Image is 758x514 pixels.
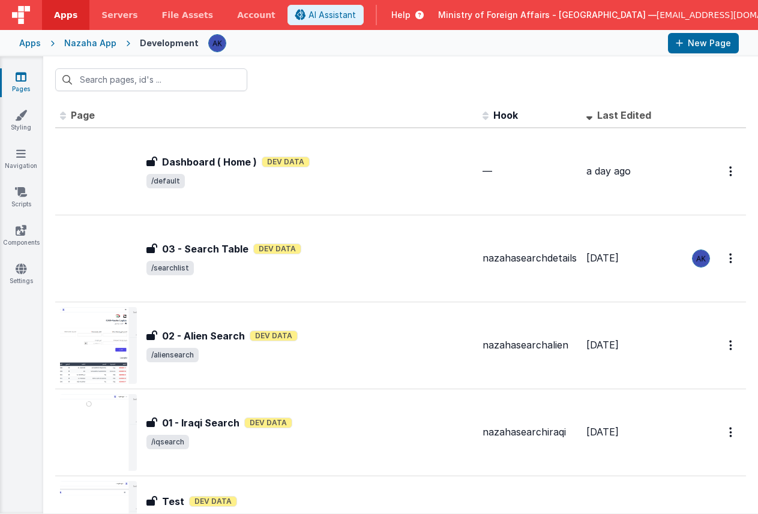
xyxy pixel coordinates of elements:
[391,9,411,21] span: Help
[287,5,364,25] button: AI Assistant
[483,165,492,177] span: —
[209,35,226,52] img: 1f6063d0be199a6b217d3045d703aa70
[64,37,116,49] div: Nazaha App
[162,155,257,169] h3: Dashboard ( Home )
[308,9,356,21] span: AI Assistant
[722,333,741,357] button: Options
[483,251,577,265] div: nazahasearchdetails
[162,329,245,343] h3: 02 - Alien Search
[493,109,518,121] span: Hook
[162,9,214,21] span: File Assets
[146,435,189,449] span: /iqsearch
[483,425,577,439] div: nazahasearchiraqi
[438,9,657,21] span: Ministry of Foreign Affairs - [GEOGRAPHIC_DATA] —
[162,416,239,430] h3: 01 - Iraqi Search
[189,496,237,507] span: Dev Data
[586,165,631,177] span: a day ago
[483,338,577,352] div: nazahasearchalien
[668,33,739,53] button: New Page
[597,109,651,121] span: Last Edited
[19,37,41,49] div: Apps
[722,159,741,184] button: Options
[586,426,619,438] span: [DATE]
[262,157,310,167] span: Dev Data
[253,244,301,254] span: Dev Data
[162,242,248,256] h3: 03 - Search Table
[55,68,247,91] input: Search pages, id's ...
[146,261,194,275] span: /searchlist
[162,494,184,509] h3: Test
[146,174,185,188] span: /default
[244,417,292,428] span: Dev Data
[71,109,95,121] span: Page
[693,250,709,267] img: 1f6063d0be199a6b217d3045d703aa70
[140,37,199,49] div: Development
[101,9,137,21] span: Servers
[54,9,77,21] span: Apps
[722,246,741,270] button: Options
[146,348,199,362] span: /aliensearch
[586,252,619,264] span: [DATE]
[250,330,298,341] span: Dev Data
[722,420,741,444] button: Options
[586,339,619,351] span: [DATE]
